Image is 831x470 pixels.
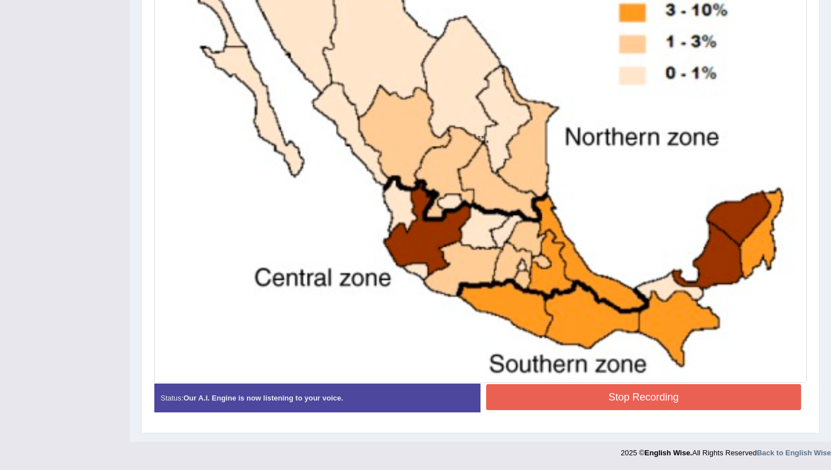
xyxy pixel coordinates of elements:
[757,449,831,457] a: Back to English Wise
[183,394,343,402] strong: Our A.I. Engine is now listening to your voice.
[486,384,801,410] button: Stop Recording
[621,442,831,458] div: 2025 © All Rights Reserved
[154,384,481,412] div: Status:
[644,449,692,457] strong: English Wise.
